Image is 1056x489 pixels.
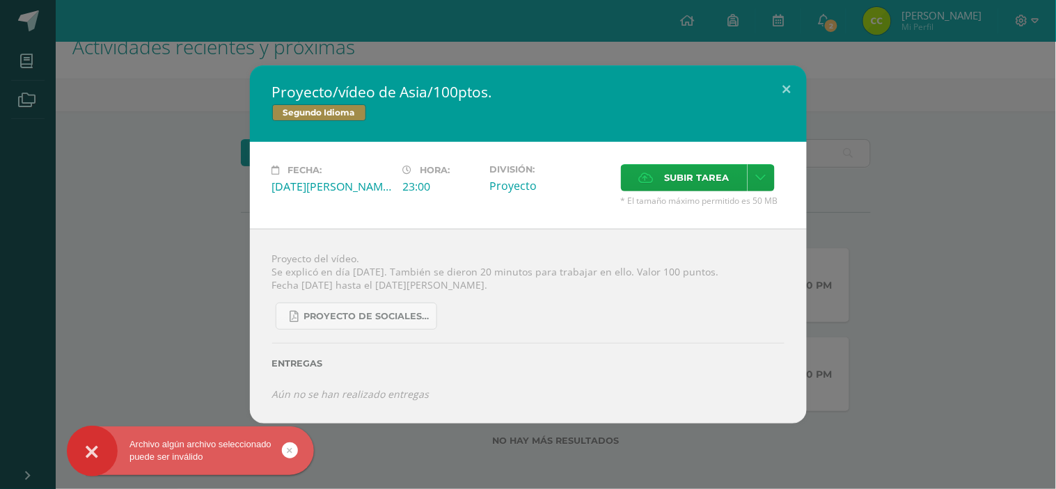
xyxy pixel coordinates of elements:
div: Archivo algún archivo seleccionado puede ser inválido [67,438,314,463]
label: División: [490,164,610,175]
span: Fecha: [288,165,322,175]
div: 23:00 [403,179,479,194]
span: * El tamaño máximo permitido es 50 MB [621,195,785,207]
button: Close (Esc) [767,65,807,113]
span: Proyecto de Sociales y Kaqchikel_3ra. Unidad.pdf [304,311,430,322]
a: Proyecto de Sociales y Kaqchikel_3ra. Unidad.pdf [276,303,437,330]
h2: Proyecto/vídeo de Asia/100ptos. [272,82,785,102]
div: Proyecto [490,178,610,193]
div: Proyecto del vídeo. Se explicó en día [DATE]. También se dieron 20 minutos para trabajar en ello.... [250,229,807,423]
span: Hora: [420,165,450,175]
i: Aún no se han realizado entregas [272,387,430,401]
div: [DATE][PERSON_NAME] [272,179,392,194]
label: Entregas [272,358,785,369]
span: Subir tarea [665,165,730,191]
span: Segundo Idioma [272,104,366,121]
